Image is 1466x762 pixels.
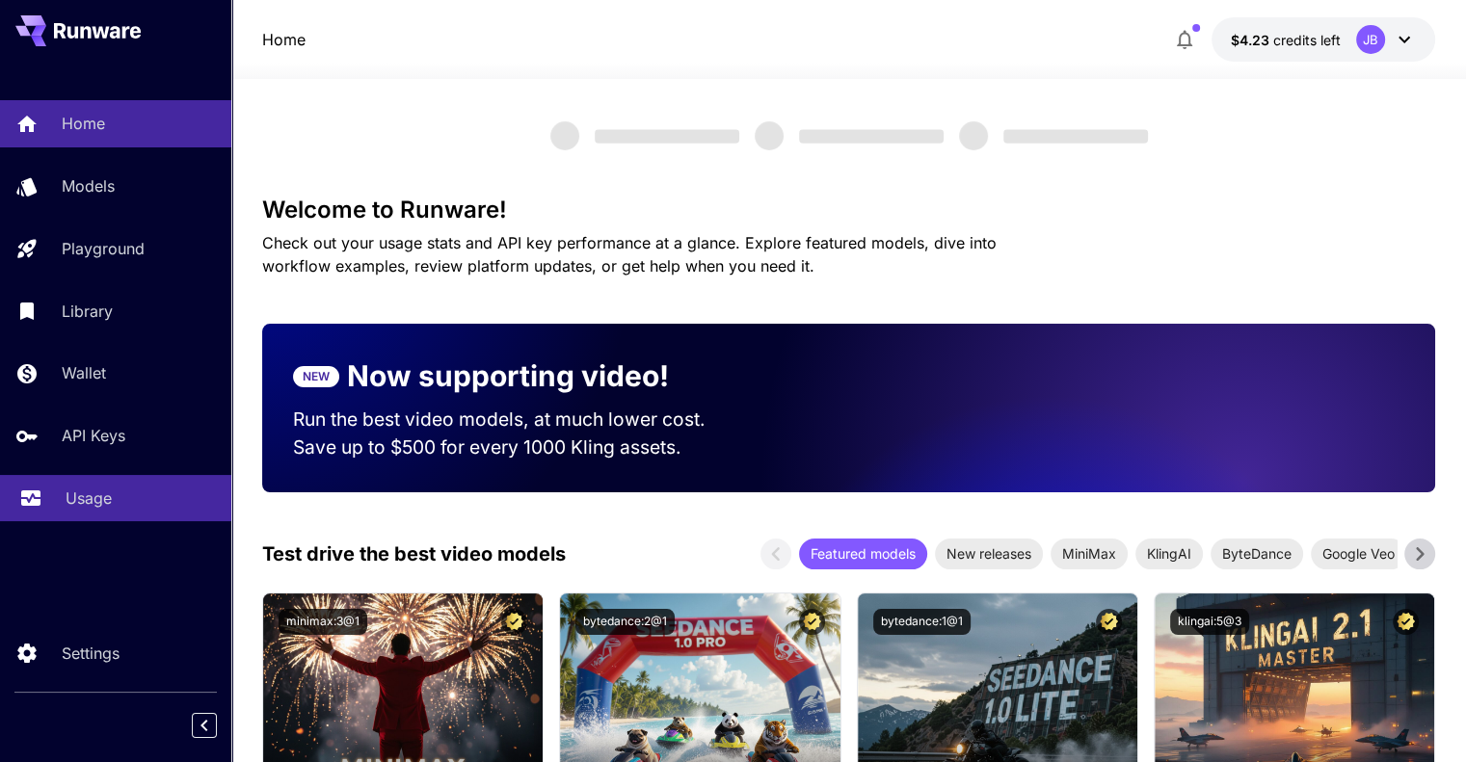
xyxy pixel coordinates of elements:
div: ByteDance [1211,539,1303,569]
button: Certified Model – Vetted for best performance and includes a commercial license. [799,609,825,635]
p: Wallet [62,361,106,384]
p: Models [62,174,115,197]
div: Google Veo [1311,539,1406,569]
p: Run the best video models, at much lower cost. [293,406,742,434]
p: API Keys [62,424,125,447]
button: $4.23383JB [1212,17,1435,62]
div: JB [1356,25,1385,54]
div: Featured models [799,539,927,569]
span: Featured models [799,543,927,564]
p: Save up to $500 for every 1000 Kling assets. [293,434,742,461]
p: Usage [66,486,112,510]
nav: breadcrumb [262,28,306,51]
button: Collapse sidebar [192,713,217,738]
span: New releases [935,543,1043,564]
button: minimax:3@1 [279,609,367,635]
p: Settings [62,642,120,665]
span: ByteDance [1211,543,1303,564]
p: Library [62,300,113,323]
p: Playground [62,237,145,260]
div: KlingAI [1135,539,1203,569]
button: bytedance:1@1 [873,609,971,635]
span: $4.23 [1231,32,1273,48]
button: klingai:5@3 [1170,609,1249,635]
button: bytedance:2@1 [575,609,675,635]
a: Home [262,28,306,51]
button: Certified Model – Vetted for best performance and includes a commercial license. [1096,609,1122,635]
span: MiniMax [1051,543,1128,564]
span: KlingAI [1135,543,1203,564]
span: Google Veo [1311,543,1406,564]
div: New releases [935,539,1043,569]
p: Home [62,112,105,135]
button: Certified Model – Vetted for best performance and includes a commercial license. [1393,609,1419,635]
span: credits left [1273,32,1341,48]
span: Check out your usage stats and API key performance at a glance. Explore featured models, dive int... [262,233,997,276]
div: Collapse sidebar [206,708,231,743]
button: Certified Model – Vetted for best performance and includes a commercial license. [501,609,527,635]
div: $4.23383 [1231,30,1341,50]
h3: Welcome to Runware! [262,197,1435,223]
p: NEW [303,368,330,385]
p: Now supporting video! [347,355,669,398]
p: Test drive the best video models [262,539,566,568]
div: MiniMax [1051,539,1128,569]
